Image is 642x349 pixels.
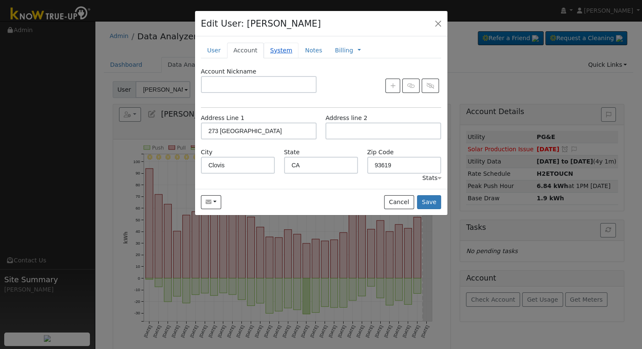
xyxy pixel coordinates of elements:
div: Stats [422,174,441,183]
a: Billing [335,46,353,55]
a: Notes [298,43,328,58]
label: Zip Code [367,148,394,157]
label: State [284,148,300,157]
a: Account [227,43,264,58]
button: Save [417,195,442,210]
a: System [264,43,299,58]
label: Address line 2 [325,114,367,123]
a: User [201,43,227,58]
label: Account Nickname [201,67,257,76]
button: Link Account [402,79,420,93]
button: Cancel [384,195,414,210]
label: Address Line 1 [201,114,244,123]
button: Unlink Account [422,79,439,93]
h4: Edit User: [PERSON_NAME] [201,17,321,30]
label: City [201,148,213,157]
button: Create New Account [385,79,400,93]
button: bbernhoft@midmark.com [201,195,222,210]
